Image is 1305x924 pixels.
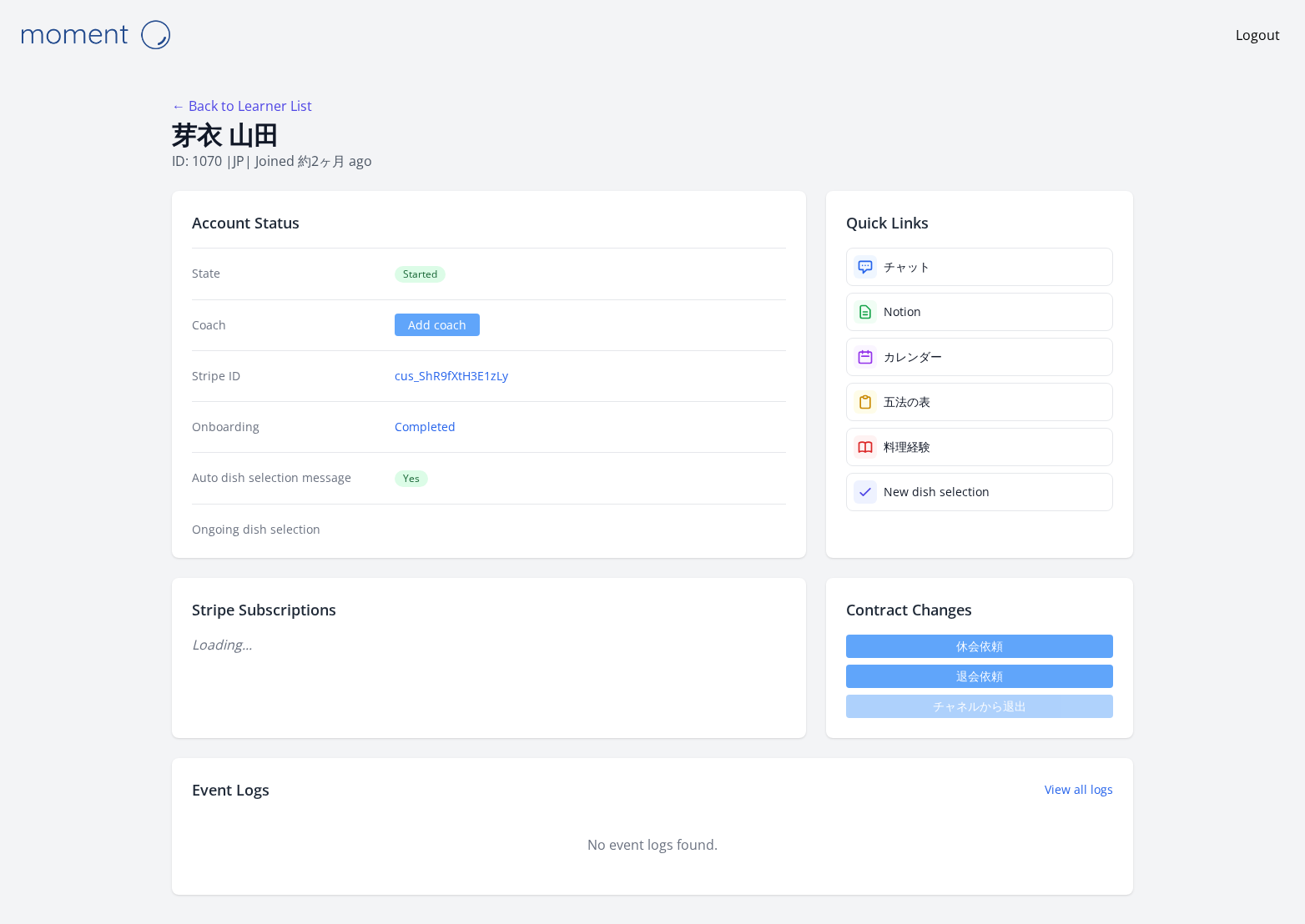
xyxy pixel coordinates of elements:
a: Add coach [395,314,480,336]
h2: Account Status [192,211,786,234]
a: カレンダー [846,338,1113,376]
dt: Ongoing dish selection [192,521,381,538]
button: 退会依頼 [846,665,1113,688]
span: Yes [395,470,428,487]
a: Completed [395,419,456,435]
h2: Stripe Subscriptions [192,598,786,621]
h2: Contract Changes [846,598,1113,621]
a: New dish selection [846,473,1113,511]
a: cus_ShR9fXtH3E1zLy [395,368,508,384]
div: 五法の表 [884,394,930,410]
div: No event logs found. [192,835,1113,855]
div: Notion [884,304,921,320]
h2: Event Logs [192,778,270,801]
a: View all logs [1045,781,1113,798]
dt: Stripe ID [192,368,381,384]
dt: Coach [192,317,381,334]
span: Started [395,266,446,283]
span: jp [233,152,244,170]
h1: 芽衣 山田 [172,119,1133,151]
img: Moment [12,13,179,56]
dt: State [192,265,381,283]
p: ID: 1070 | | Joined 約2ヶ月 ago [172,151,1133,171]
h2: Quick Links [846,211,1113,234]
span: チャネルから退出 [846,695,1113,718]
a: 五法の表 [846,383,1113,421]
a: Notion [846,293,1113,331]
a: ← Back to Learner List [172,97,312,115]
div: 料理経験 [884,439,930,455]
dt: Auto dish selection message [192,470,381,487]
p: Loading... [192,635,786,655]
a: チャット [846,248,1113,286]
dt: Onboarding [192,419,381,435]
a: Logout [1236,25,1280,45]
div: カレンダー [884,349,942,365]
div: New dish selection [884,484,990,500]
a: 休会依頼 [846,635,1113,658]
a: 料理経験 [846,428,1113,466]
div: チャット [884,259,930,275]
